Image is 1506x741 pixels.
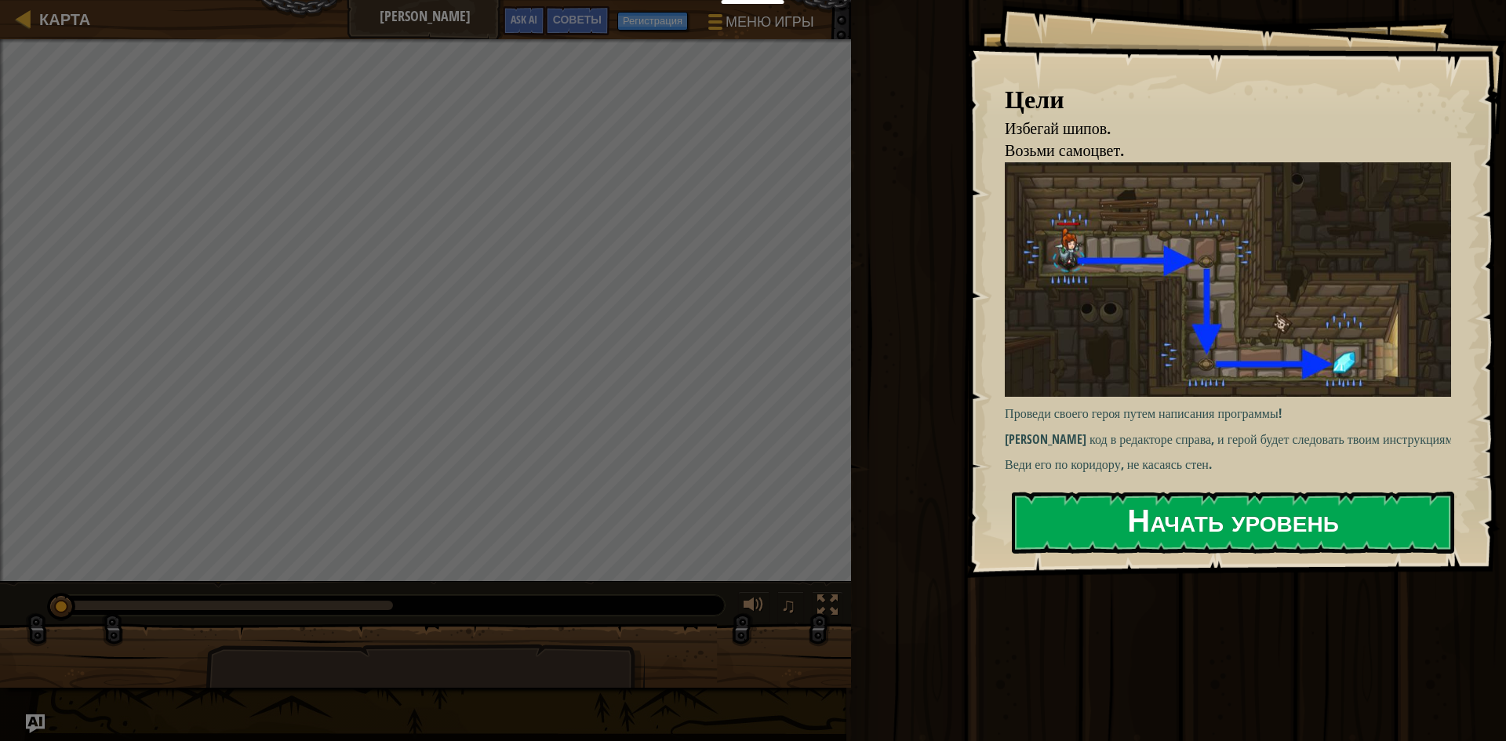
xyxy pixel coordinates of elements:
[511,12,537,27] span: Ask AI
[696,6,824,43] button: Меню игры
[726,12,814,32] span: Меню игры
[1005,162,1463,397] img: Подземелья Китгарда
[617,12,688,31] button: Регистрация
[738,591,769,623] button: Регулировать громкость
[553,12,602,27] span: Советы
[1005,430,1463,449] p: [PERSON_NAME] код в редакторе справа, и герой будет следовать твоим инструкциям.
[31,9,90,30] a: Карта
[985,118,1447,140] li: Избегай шипов.
[812,591,843,623] button: Переключить полноэкранный режим
[503,6,545,35] button: Ask AI
[39,9,90,30] span: Карта
[985,140,1447,162] li: Возьми самоцвет.
[1005,140,1124,161] span: Возьми самоцвет.
[26,714,45,733] button: Ask AI
[1005,456,1463,474] p: Веди его по коридору, не касаясь стен.
[780,594,796,617] span: ♫
[1012,492,1454,554] button: Начать уровень
[1005,82,1451,118] div: Цели
[1005,405,1463,423] p: Проведи своего героя путем написания программы!
[1005,118,1111,139] span: Избегай шипов.
[777,591,804,623] button: ♫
